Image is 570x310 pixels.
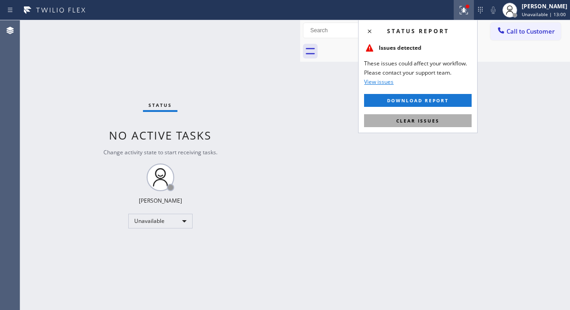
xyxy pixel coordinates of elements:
button: Mute [487,4,500,17]
div: [PERSON_NAME] [139,197,182,205]
span: No active tasks [109,128,211,143]
span: Change activity state to start receiving tasks. [103,148,217,156]
input: Search [303,23,383,38]
span: Unavailable | 13:00 [522,11,566,18]
button: Call to Customer [490,23,561,40]
div: Unavailable [128,214,193,228]
span: Call to Customer [507,27,555,35]
span: Status [148,102,172,108]
div: [PERSON_NAME] [522,2,567,10]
